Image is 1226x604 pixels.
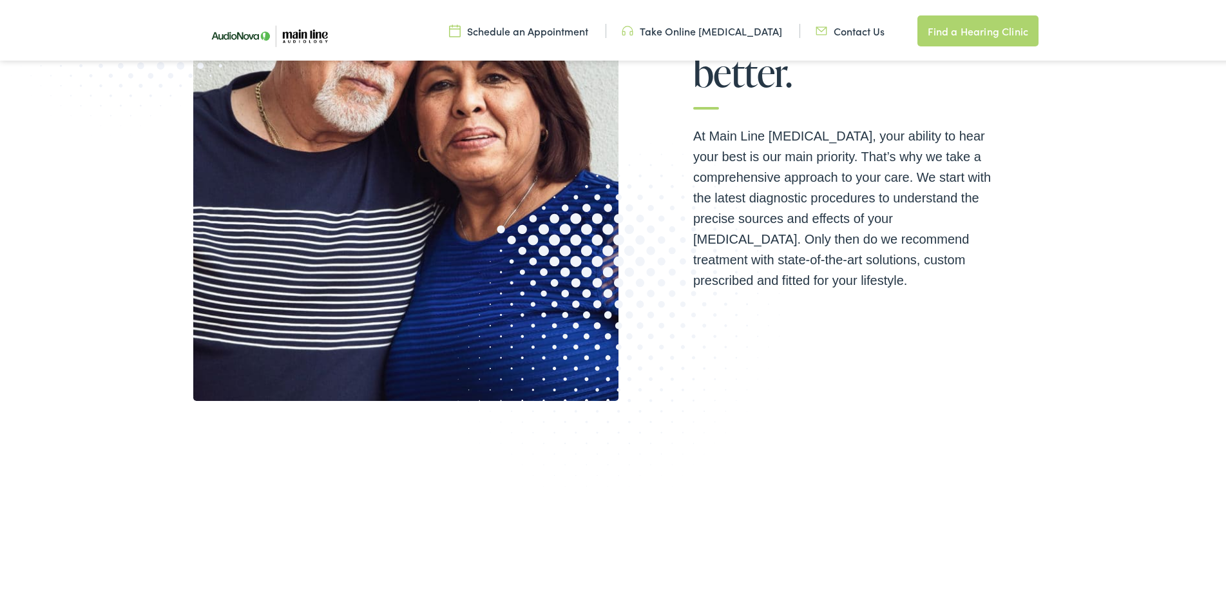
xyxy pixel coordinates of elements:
[449,21,461,35] img: utility icon
[816,21,827,35] img: utility icon
[693,48,792,91] span: better.
[622,21,782,35] a: Take Online [MEDICAL_DATA]
[816,21,885,35] a: Contact Us
[693,123,1002,288] p: At Main Line [MEDICAL_DATA], your ability to hear your best is our main priority. That’s why we t...
[449,21,588,35] a: Schedule an Appointment
[917,13,1039,44] a: Find a Hearing Clinic
[622,21,633,35] img: utility icon
[448,139,789,489] img: Bottom portion of a graphic image with a halftone pattern, adding to the site's aesthetic appeal.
